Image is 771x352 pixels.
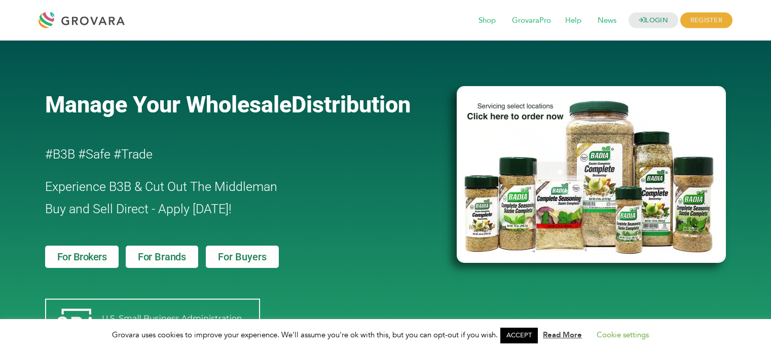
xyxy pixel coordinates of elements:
span: Shop [471,11,503,30]
span: REGISTER [680,13,732,28]
a: Manage Your WholesaleDistribution [45,91,440,118]
span: Manage Your Wholesale [45,91,291,118]
span: Experience B3B & Cut Out The Middleman [45,179,277,194]
span: GrovaraPro [505,11,558,30]
span: News [591,11,623,30]
h2: #B3B #Safe #Trade [45,143,399,166]
a: Cookie settings [597,330,649,340]
a: For Brands [126,246,198,268]
a: For Brokers [45,246,119,268]
a: Read More [543,330,582,340]
span: Help [558,11,589,30]
a: For Buyers [206,246,279,268]
span: For Buyers [218,252,267,262]
a: GrovaraPro [505,15,558,26]
a: Help [558,15,589,26]
a: Shop [471,15,503,26]
a: News [591,15,623,26]
span: Distribution [291,91,411,118]
a: ACCEPT [500,328,538,343]
span: Grovara uses cookies to improve your experience. We'll assume you're ok with this, but you can op... [112,330,659,340]
span: Buy and Sell Direct - Apply [DATE]! [45,202,232,216]
span: For Brokers [57,252,107,262]
span: For Brands [138,252,186,262]
a: LOGIN [629,13,678,28]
